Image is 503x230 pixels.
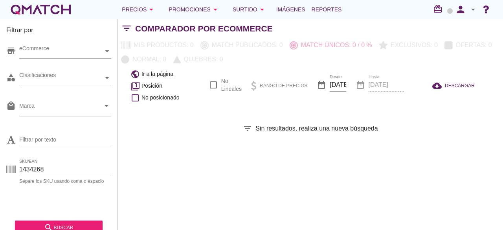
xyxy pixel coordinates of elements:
a: Imágenes [273,2,308,17]
i: person [453,4,468,15]
span: DESCARGAR [445,82,475,89]
i: public [130,70,140,79]
i: filter_list [118,28,135,29]
i: arrow_drop_down [211,5,220,14]
span: Sin resultados, realiza una nueva búsqueda [255,124,378,133]
button: Precios [116,2,162,17]
div: Promociones [169,5,220,14]
h3: Filtrar por [6,26,111,38]
button: DESCARGAR [426,79,481,93]
i: redeem [433,4,446,14]
span: Imágenes [276,5,305,14]
div: Surtido [233,5,267,14]
input: Desde [330,79,346,91]
button: Surtido [226,2,273,17]
a: white-qmatch-logo [9,2,72,17]
i: local_mall [6,101,16,110]
span: Posición [141,82,162,90]
i: arrow_drop_down [257,5,267,14]
i: filter_list [243,124,252,133]
i: filter_1 [130,81,140,91]
div: Separe los SKU usando coma o espacio [19,179,111,184]
p: Match únicos: 0 / 0 % [298,40,372,50]
i: store [6,46,16,55]
i: arrow_drop_down [468,5,478,14]
i: category [6,73,16,82]
button: Promociones [162,2,226,17]
label: No Lineales [221,77,242,93]
span: Reportes [312,5,342,14]
h2: Comparador por eCommerce [135,22,273,35]
span: No posicionado [141,94,180,102]
i: arrow_drop_down [147,5,156,14]
div: Precios [122,5,156,14]
i: check_box_outline_blank [130,93,140,103]
span: Ir a la página [141,70,173,78]
a: Reportes [308,2,345,17]
i: cloud_download [432,81,445,90]
button: Match únicos: 0 / 0 % [286,38,376,52]
i: date_range [317,80,326,90]
i: arrow_drop_down [102,101,111,110]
